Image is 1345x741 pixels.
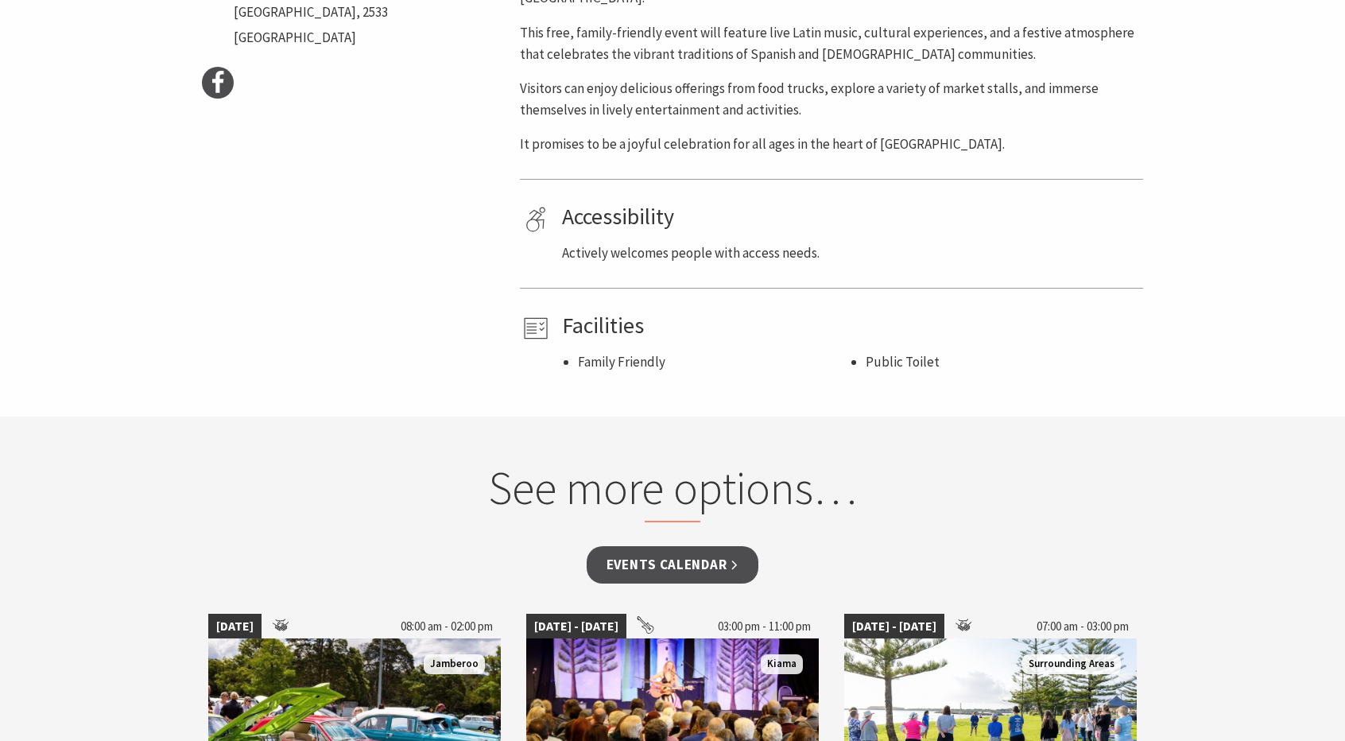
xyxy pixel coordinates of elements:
li: [GEOGRAPHIC_DATA] [234,27,388,48]
span: Kiama [761,654,803,674]
li: Public Toilet [866,351,1138,373]
h4: Facilities [562,312,1138,339]
span: [DATE] - [DATE] [526,614,626,639]
p: Visitors can enjoy delicious offerings from food trucks, explore a variety of market stalls, and ... [520,78,1143,121]
span: 08:00 am - 02:00 pm [393,614,501,639]
span: Surrounding Areas [1022,654,1121,674]
a: Events Calendar [587,546,759,584]
span: [DATE] - [DATE] [844,614,944,639]
li: [GEOGRAPHIC_DATA], 2533 [234,2,388,23]
span: 07:00 am - 03:00 pm [1029,614,1137,639]
h2: See more options… [370,460,976,522]
p: This free, family-friendly event will feature live Latin music, cultural experiences, and a festi... [520,22,1143,65]
span: [DATE] [208,614,262,639]
p: Actively welcomes people with access needs. [562,242,1138,264]
span: Jamberoo [424,654,485,674]
li: Family Friendly [578,351,850,373]
p: It promises to be a joyful celebration for all ages in the heart of [GEOGRAPHIC_DATA]. [520,134,1143,155]
span: 03:00 pm - 11:00 pm [710,614,819,639]
h4: Accessibility [562,204,1138,231]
